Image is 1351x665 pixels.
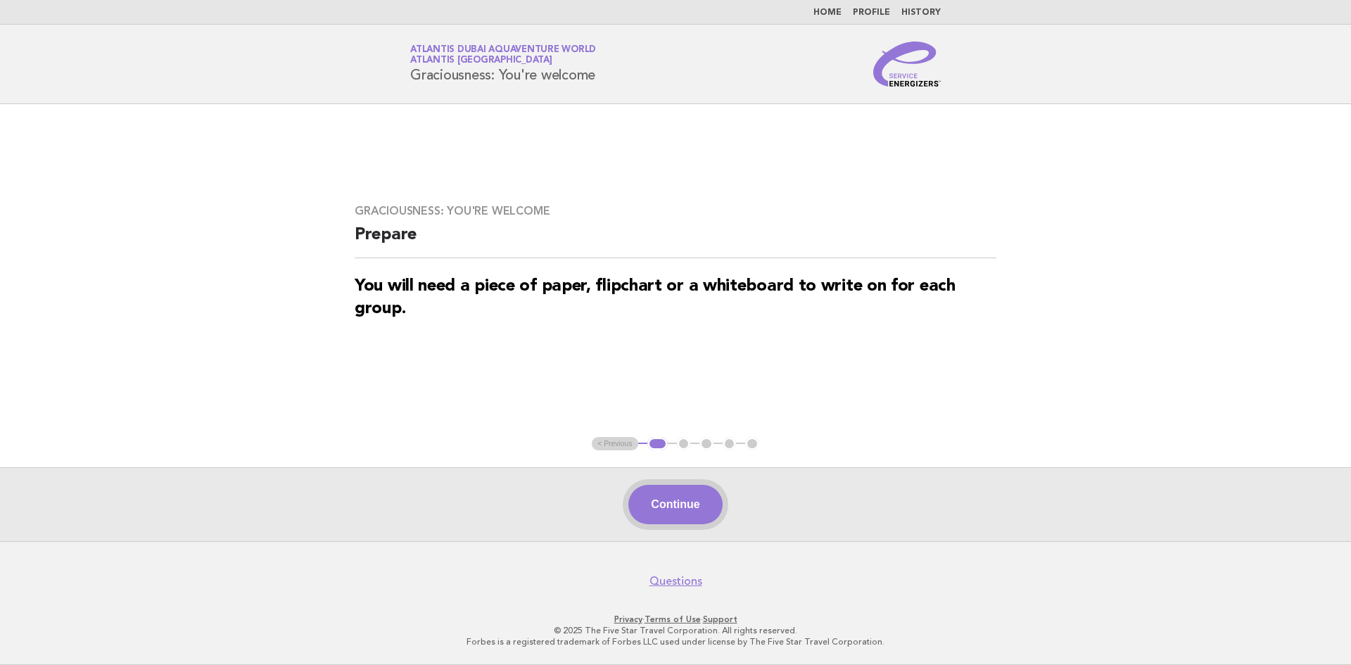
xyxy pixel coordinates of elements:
a: History [901,8,941,17]
button: Continue [628,485,722,524]
a: Profile [853,8,890,17]
span: Atlantis [GEOGRAPHIC_DATA] [410,56,552,65]
strong: You will need a piece of paper, flipchart or a whiteboard to write on for each group. [355,278,956,317]
p: · · [245,614,1106,625]
button: 1 [647,437,668,451]
a: Support [703,614,737,624]
h2: Prepare [355,224,996,258]
p: Forbes is a registered trademark of Forbes LLC used under license by The Five Star Travel Corpora... [245,636,1106,647]
img: Service Energizers [873,42,941,87]
a: Questions [649,574,702,588]
h1: Graciousness: You're welcome [410,46,596,82]
p: © 2025 The Five Star Travel Corporation. All rights reserved. [245,625,1106,636]
a: Home [813,8,842,17]
a: Atlantis Dubai Aquaventure WorldAtlantis [GEOGRAPHIC_DATA] [410,45,596,65]
h3: Graciousness: You're welcome [355,204,996,218]
a: Terms of Use [645,614,701,624]
a: Privacy [614,614,642,624]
